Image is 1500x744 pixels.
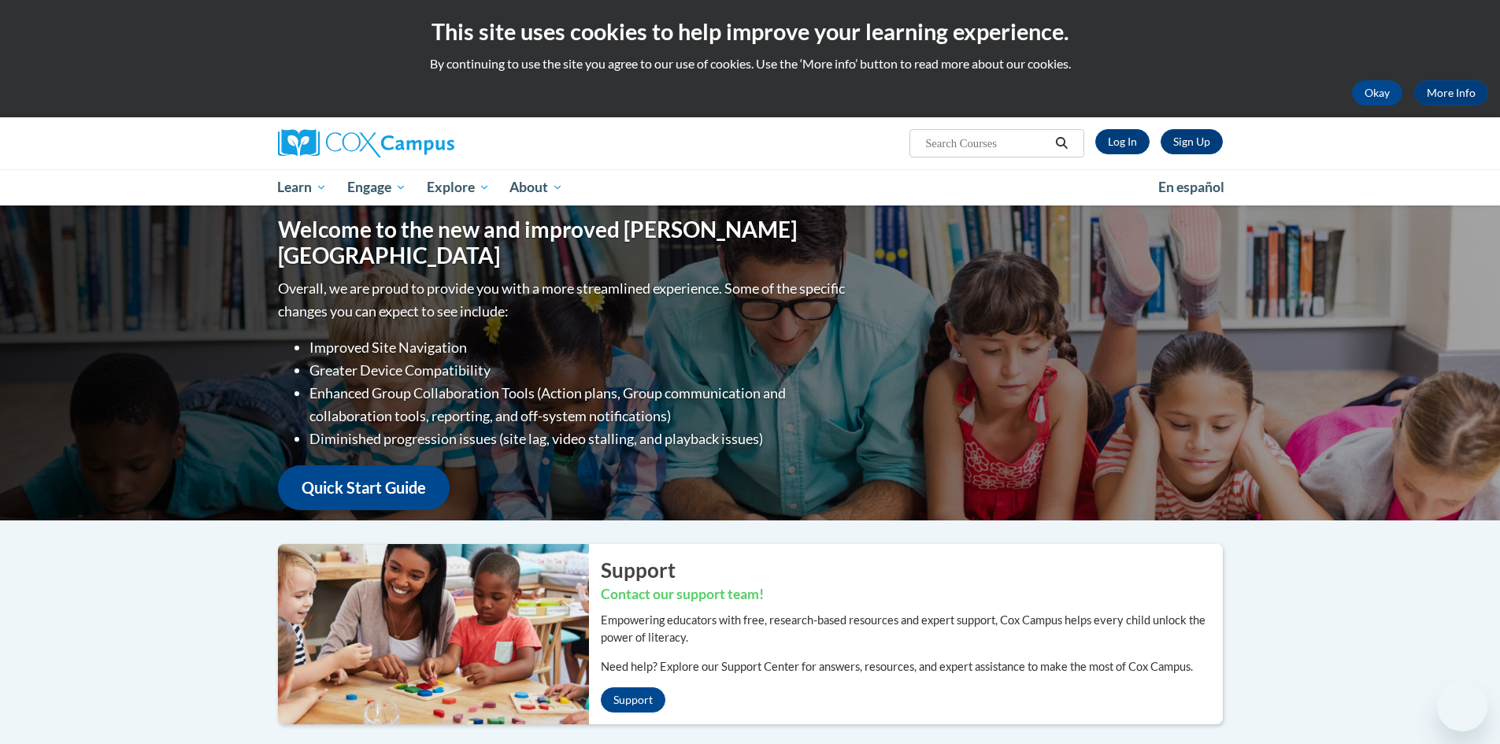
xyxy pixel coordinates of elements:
[1414,80,1488,105] a: More Info
[601,612,1223,646] p: Empowering educators with free, research-based resources and expert support, Cox Campus helps eve...
[347,178,406,197] span: Engage
[12,55,1488,72] p: By continuing to use the site you agree to our use of cookies. Use the ‘More info’ button to read...
[254,169,1246,205] div: Main menu
[1161,129,1223,154] a: Register
[601,585,1223,605] h3: Contact our support team!
[12,16,1488,47] h2: This site uses cookies to help improve your learning experience.
[309,336,849,359] li: Improved Site Navigation
[601,556,1223,584] h2: Support
[1158,179,1224,195] span: En español
[509,178,563,197] span: About
[309,382,849,428] li: Enhanced Group Collaboration Tools (Action plans, Group communication and collaboration tools, re...
[278,217,849,269] h1: Welcome to the new and improved [PERSON_NAME][GEOGRAPHIC_DATA]
[924,134,1050,153] input: Search Courses
[1437,681,1487,731] iframe: Button to launch messaging window
[427,178,490,197] span: Explore
[499,169,573,205] a: About
[309,359,849,382] li: Greater Device Compatibility
[266,544,589,724] img: ...
[278,129,577,157] a: Cox Campus
[278,277,849,323] p: Overall, we are proud to provide you with a more streamlined experience. Some of the specific cha...
[337,169,417,205] a: Engage
[1148,171,1235,204] a: En español
[309,428,849,450] li: Diminished progression issues (site lag, video stalling, and playback issues)
[1095,129,1150,154] a: Log In
[601,687,665,713] a: Support
[601,658,1223,676] p: Need help? Explore our Support Center for answers, resources, and expert assistance to make the m...
[417,169,500,205] a: Explore
[1050,134,1073,153] button: Search
[1352,80,1402,105] button: Okay
[268,169,338,205] a: Learn
[278,465,450,510] a: Quick Start Guide
[277,178,327,197] span: Learn
[278,129,454,157] img: Cox Campus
